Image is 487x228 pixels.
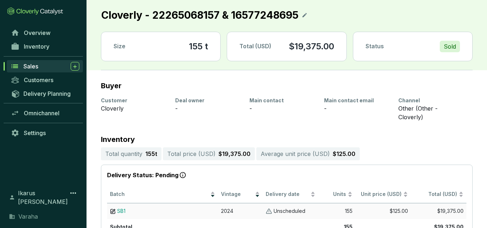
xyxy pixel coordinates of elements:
span: Units [321,191,346,198]
span: Overview [24,29,50,36]
span: Batch [110,191,209,198]
td: 155 [318,203,355,219]
a: Delivery Planning [7,88,83,99]
span: Ikarus [PERSON_NAME] [18,189,69,206]
span: Delivery date [266,191,309,198]
p: Size [114,43,125,50]
span: Vintage [221,191,253,198]
a: Inventory [7,40,83,53]
a: Overview [7,27,83,39]
p: Status [366,43,384,50]
span: Unit price (USD) [361,191,402,197]
div: Other (Other - Cloverly) [398,104,464,121]
div: Channel [398,97,464,104]
th: Batch [107,186,218,204]
span: Sales [23,63,38,70]
tr: Click row to go to delivery [107,203,466,219]
div: Cloverly [101,104,167,113]
th: Vintage [218,186,262,204]
img: Unscheduled [266,208,272,215]
span: Customers [24,76,53,84]
p: $19,375.00 [289,41,334,52]
a: Customers [7,74,83,86]
a: SB1 [117,208,125,215]
span: Inventory [24,43,49,50]
p: Cloverly - 22265068157 & 16577248695 [101,7,299,23]
div: - [175,104,241,113]
span: Settings [24,129,46,137]
th: Units [318,186,355,204]
p: $125.00 [333,149,355,158]
p: Total quantity [105,149,142,158]
td: 2024 [218,203,262,219]
span: Total (USD) [428,191,457,197]
img: draft [110,209,116,214]
span: Total (USD) [239,43,271,50]
p: 155 t [145,149,157,158]
a: Settings [7,127,83,139]
td: $125.00 [355,203,411,219]
span: SB1 [117,208,125,214]
span: Omnichannel [24,109,59,117]
td: $19,375.00 [411,203,466,219]
div: Customer [101,97,167,104]
p: Average unit price ( USD ) [261,149,330,158]
p: Unscheduled [274,208,305,215]
p: Delivery Status: Pending [107,171,466,180]
div: Deal owner [175,97,241,104]
a: Sales [7,60,83,72]
div: - [324,104,390,113]
div: Main contact email [324,97,390,104]
a: Omnichannel [7,107,83,119]
section: 155 t [189,41,208,52]
p: Inventory [101,136,473,143]
span: Delivery Planning [23,90,71,97]
p: Total price ( USD ) [167,149,216,158]
p: $19,375.00 [218,149,251,158]
span: Varaha [18,212,38,221]
h2: Buyer [101,82,121,90]
div: Main contact [249,97,315,104]
div: - [249,104,315,113]
th: Delivery date [263,186,318,204]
